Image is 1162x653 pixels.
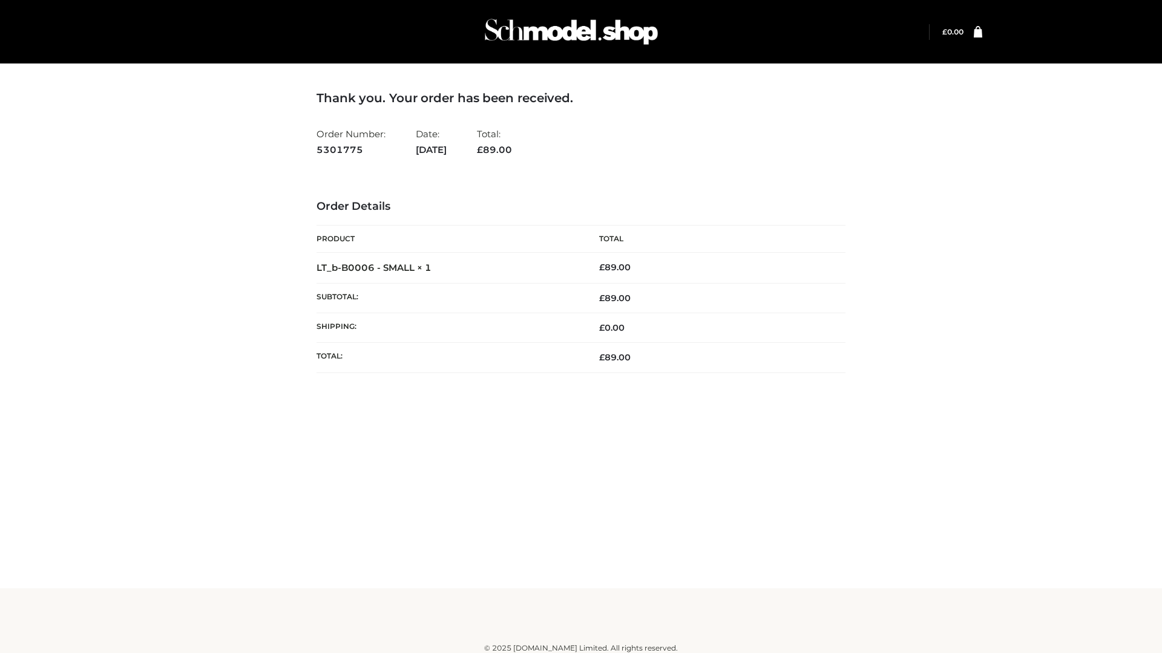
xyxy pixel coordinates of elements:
span: £ [599,352,605,363]
th: Subtotal: [317,283,581,313]
span: £ [599,262,605,273]
bdi: 0.00 [942,27,963,36]
bdi: 0.00 [599,322,625,333]
h3: Thank you. Your order has been received. [317,91,845,105]
span: 89.00 [477,144,512,155]
span: £ [599,322,605,333]
strong: 5301775 [317,142,386,158]
li: Order Number: [317,123,386,160]
span: 89.00 [599,352,631,363]
img: Schmodel Admin 964 [481,8,662,56]
th: Shipping: [317,313,581,343]
span: 89.00 [599,293,631,304]
a: LT_b-B0006 - SMALL [317,262,415,273]
span: £ [477,144,483,155]
li: Date: [416,123,447,160]
th: Total [581,226,845,253]
th: Product [317,226,581,253]
th: Total: [317,343,581,372]
strong: [DATE] [416,142,447,158]
h3: Order Details [317,200,845,213]
a: £0.00 [942,27,963,36]
span: £ [942,27,947,36]
li: Total: [477,123,512,160]
strong: × 1 [417,262,432,273]
span: £ [599,293,605,304]
bdi: 89.00 [599,262,631,273]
